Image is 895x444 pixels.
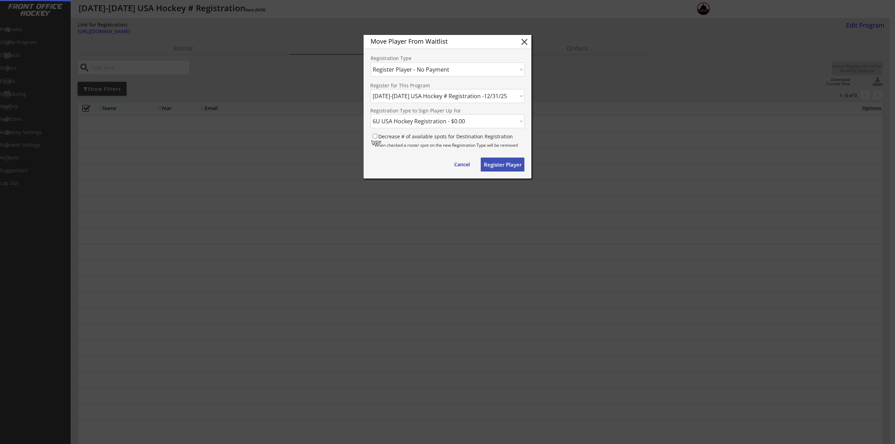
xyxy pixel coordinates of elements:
[371,38,508,44] div: Move Player From Waitlist
[370,83,524,88] div: Register for This Program
[481,158,524,172] button: Register Player
[372,143,523,148] div: *When checked a roster spot on the new Registration Type will be removed
[370,108,524,113] div: Registration Type to Sign Player Up For
[371,56,524,61] div: Registration Type
[519,37,530,47] button: close
[447,158,477,172] button: Cancel
[371,133,513,145] label: Decrease # of available spots for Destination Registration type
